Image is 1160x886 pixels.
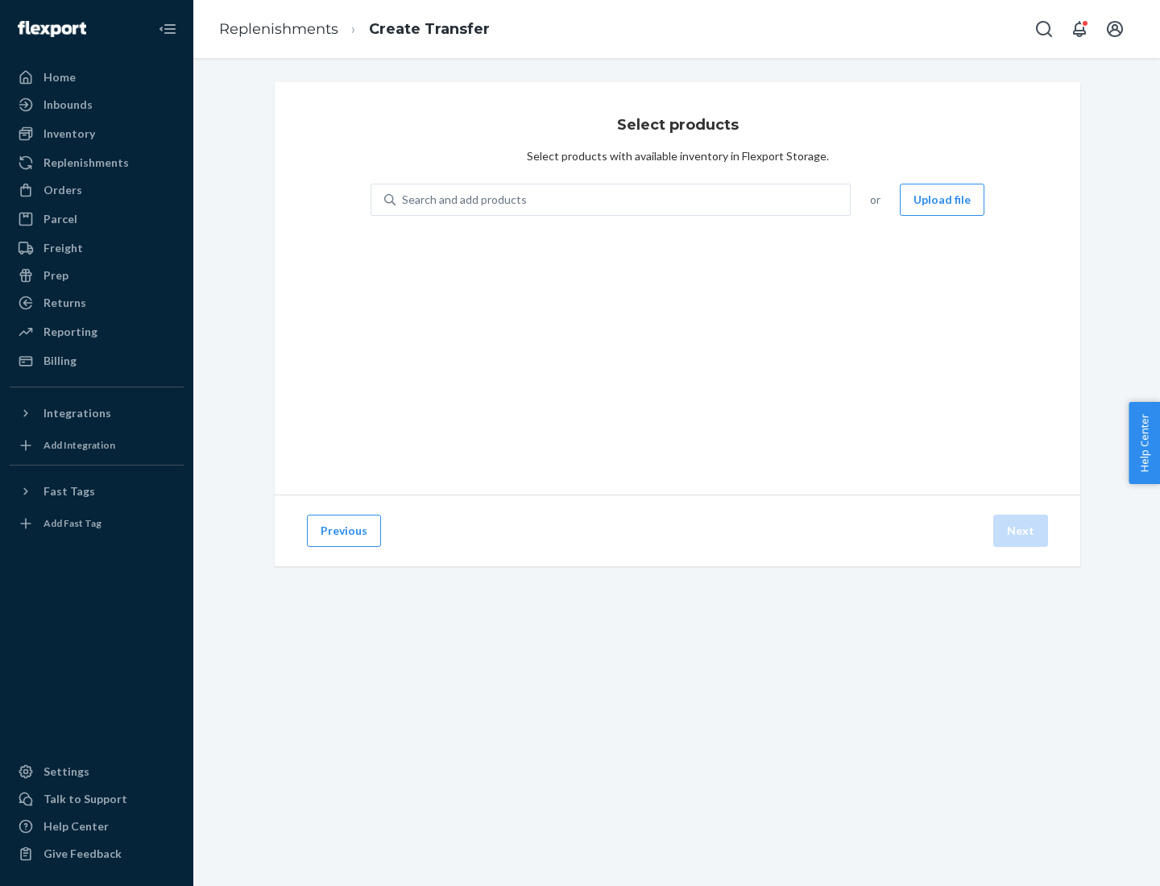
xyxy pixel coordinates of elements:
a: Replenishments [10,150,184,176]
a: Add Fast Tag [10,511,184,536]
a: Inbounds [10,92,184,118]
a: Settings [10,759,184,785]
div: Settings [43,764,89,780]
a: Add Integration [10,433,184,458]
div: Returns [43,295,86,311]
button: Fast Tags [10,478,184,504]
a: Create Transfer [369,20,490,38]
div: Orders [43,182,82,198]
span: or [870,192,880,208]
button: Previous [307,515,381,547]
ol: breadcrumbs [206,6,503,53]
a: Inventory [10,121,184,147]
div: Talk to Support [43,791,127,807]
img: Flexport logo [18,21,86,37]
a: Prep [10,263,184,288]
button: Open Search Box [1028,13,1060,45]
div: Give Feedback [43,846,122,862]
div: Integrations [43,405,111,421]
button: Next [993,515,1048,547]
div: Select products with available inventory in Flexport Storage. [527,148,829,164]
h3: Select products [617,114,739,135]
button: Close Navigation [151,13,184,45]
button: Upload file [900,184,984,216]
a: Parcel [10,206,184,232]
button: Integrations [10,400,184,426]
div: Search and add products [402,192,527,208]
div: Billing [43,353,77,369]
a: Returns [10,290,184,316]
a: Help Center [10,814,184,839]
div: Add Integration [43,438,115,452]
div: Prep [43,267,68,284]
div: Inbounds [43,97,93,113]
a: Home [10,64,184,90]
a: Orders [10,177,184,203]
div: Help Center [43,818,109,834]
a: Reporting [10,319,184,345]
a: Talk to Support [10,786,184,812]
a: Freight [10,235,184,261]
a: Replenishments [219,20,338,38]
div: Fast Tags [43,483,95,499]
button: Open notifications [1063,13,1096,45]
button: Open account menu [1099,13,1131,45]
button: Give Feedback [10,841,184,867]
div: Home [43,69,76,85]
div: Freight [43,240,83,256]
button: Help Center [1129,402,1160,484]
div: Inventory [43,126,95,142]
div: Reporting [43,324,97,340]
div: Replenishments [43,155,129,171]
div: Add Fast Tag [43,516,101,530]
a: Billing [10,348,184,374]
div: Parcel [43,211,77,227]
